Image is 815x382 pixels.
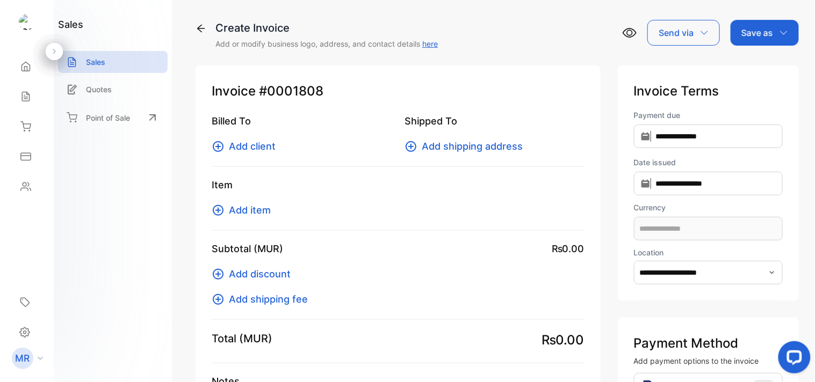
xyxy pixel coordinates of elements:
p: Item [212,178,585,192]
span: Add discount [229,267,291,281]
span: Add client [229,139,276,153]
p: Shipped To [405,114,585,128]
p: Send via [659,26,694,39]
button: Add client [212,139,282,153]
button: Save as [731,20,799,46]
h1: sales [58,17,83,32]
p: Invoice Terms [634,82,783,101]
img: logo [19,14,35,30]
a: Point of Sale [58,106,168,129]
button: Add shipping address [405,139,529,153]
a: Sales [58,51,168,73]
button: Send via [647,20,720,46]
p: Invoice [212,82,585,101]
button: Add shipping fee [212,292,314,306]
p: Sales [86,56,105,68]
a: Quotes [58,78,168,100]
iframe: LiveChat chat widget [770,337,815,382]
p: Point of Sale [86,112,130,123]
p: Save as [741,26,773,39]
span: Add shipping fee [229,292,308,306]
span: Add item [229,203,271,217]
label: Date issued [634,157,783,168]
p: Subtotal (MUR) [212,241,283,256]
p: Add payment options to the invoice [634,355,783,366]
span: ₨0.00 [552,241,585,256]
label: Payment due [634,109,783,121]
a: here [422,39,438,48]
button: Add item [212,203,277,217]
button: Add discount [212,267,297,281]
span: Add shipping address [422,139,523,153]
span: ₨0.00 [542,330,585,350]
label: Currency [634,202,783,213]
span: #0001808 [259,82,323,101]
p: Billed To [212,114,392,128]
div: Create Invoice [215,20,438,36]
p: Add or modify business logo, address, and contact details [215,38,438,49]
p: MR [16,351,30,365]
label: Location [634,248,664,257]
p: Quotes [86,84,112,95]
p: Total (MUR) [212,330,272,347]
p: Payment Method [634,334,783,353]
